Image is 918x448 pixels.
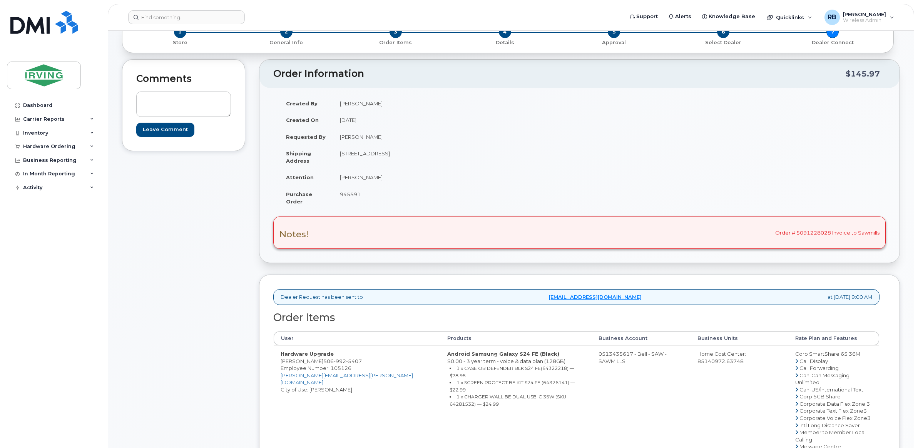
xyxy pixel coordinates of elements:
span: 945591 [340,191,361,197]
th: Products [440,331,592,345]
p: Approval [562,39,666,46]
p: Store [132,39,229,46]
a: [EMAIL_ADDRESS][DOMAIN_NAME] [549,293,642,301]
td: [STREET_ADDRESS] [333,145,574,169]
strong: Created On [286,117,319,123]
span: Intl Long Distance Saver [799,422,860,428]
small: 1 x CASE OB DEFENDER BLK S24 FE(64322218) — $78.95 [450,365,574,378]
span: Corp 5GB Share [799,393,841,400]
span: 506 [323,358,362,364]
th: User [274,331,440,345]
strong: Hardware Upgrade [281,351,334,357]
p: General Info [235,39,338,46]
small: 1 x SCREEN PROTECT BE KIT S24 FE (64326141) — $22.99 [450,380,575,393]
strong: Android Samsung Galaxy S24 FE (Black) [447,351,559,357]
span: 5407 [346,358,362,364]
a: 2 General Info [232,38,341,46]
div: Home Cost Center: 85140972.63748 [697,350,781,365]
th: Business Account [592,331,691,345]
strong: Purchase Order [286,191,312,205]
strong: Shipping Address [286,150,311,164]
span: Support [636,13,658,20]
span: 992 [334,358,346,364]
a: Alerts [663,9,697,24]
div: Roberts, Brad [819,10,900,25]
span: Corporate Text Flex Zone3 [799,408,867,414]
span: Can-US/International Text [799,386,863,393]
th: Rate Plan and Features [788,331,879,345]
a: 5 Approval [559,38,669,46]
td: [PERSON_NAME] [333,169,574,186]
td: [PERSON_NAME] [333,95,574,112]
a: 3 Order Items [341,38,450,46]
input: Leave Comment [136,123,194,137]
span: Call Display [799,358,828,364]
strong: Attention [286,174,314,180]
a: 6 Select Dealer [669,38,778,46]
small: 1 x CHARGER WALL BE DUAL USB-C 35W (SKU 64281532) — $24.99 [450,394,566,407]
strong: Requested By [286,134,326,140]
div: $145.97 [846,67,880,81]
a: Knowledge Base [697,9,761,24]
td: [PERSON_NAME] [333,128,574,145]
span: [PERSON_NAME] [843,11,886,17]
span: 3 [390,26,402,38]
a: 4 Details [450,38,560,46]
h2: Comments [136,73,231,84]
h2: Order Items [273,312,880,323]
a: Support [624,9,663,24]
a: 1 Store [129,38,232,46]
span: 6 [717,26,729,38]
input: Find something... [128,10,245,24]
h2: Order Information [273,68,846,79]
span: 2 [280,26,293,38]
span: 5 [608,26,620,38]
div: Order # 5091228028 Invoice to Sawmills [273,217,886,249]
h3: Notes! [279,230,309,239]
span: Employee Number: 105126 [281,365,351,371]
span: Wireless Admin [843,17,886,23]
span: RB [828,13,836,22]
div: Dealer Request has been sent to at [DATE] 9:00 AM [273,289,880,305]
span: Corporate Data Flex Zone 3 [799,401,870,407]
p: Select Dealer [672,39,775,46]
td: [DATE] [333,112,574,128]
span: Can-Can Messaging - Unlimited [795,372,853,386]
span: Alerts [675,13,691,20]
span: Member to Member Local Calling [795,429,866,443]
strong: Created By [286,100,318,107]
div: Quicklinks [761,10,818,25]
span: Quicklinks [776,14,804,20]
th: Business Units [691,331,788,345]
p: Order Items [344,39,447,46]
span: Corporate Voice Flex Zone3 [799,415,871,421]
span: 4 [499,26,511,38]
span: Call Forwarding [799,365,839,371]
a: [PERSON_NAME][EMAIL_ADDRESS][PERSON_NAME][DOMAIN_NAME] [281,372,413,386]
p: Details [453,39,557,46]
span: Knowledge Base [709,13,755,20]
span: 1 [174,26,186,38]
